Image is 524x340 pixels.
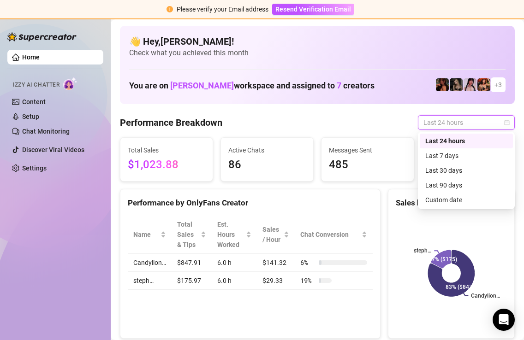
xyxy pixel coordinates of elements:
[217,219,244,250] div: Est. Hours Worked
[228,145,306,155] span: Active Chats
[420,148,513,163] div: Last 7 days
[128,145,205,155] span: Total Sales
[420,193,513,207] div: Custom date
[212,272,257,290] td: 6.0 h
[22,128,70,135] a: Chat Monitoring
[425,180,507,190] div: Last 90 days
[272,4,354,15] button: Resend Verification Email
[13,81,60,89] span: Izzy AI Chatter
[257,216,295,254] th: Sales / Hour
[464,78,476,91] img: cyber
[212,254,257,272] td: 6.0 h
[128,254,172,272] td: Candylion…
[172,216,212,254] th: Total Sales & Tips
[120,116,222,129] h4: Performance Breakdown
[425,165,507,176] div: Last 30 days
[493,309,515,331] div: Open Intercom Messenger
[177,219,199,250] span: Total Sales & Tips
[128,272,172,290] td: steph…
[425,195,507,205] div: Custom date
[167,6,173,12] span: exclamation-circle
[494,80,502,90] span: + 3
[22,113,39,120] a: Setup
[423,116,509,129] span: Last 24 hours
[129,35,506,48] h4: 👋 Hey, [PERSON_NAME] !
[128,216,172,254] th: Name
[329,156,406,174] span: 485
[300,229,360,240] span: Chat Conversion
[22,53,40,61] a: Home
[300,276,315,286] span: 19 %
[504,120,510,125] span: calendar
[471,293,500,299] text: Candylion…
[275,6,351,13] span: Resend Verification Email
[257,272,295,290] td: $29.33
[425,136,507,146] div: Last 24 hours
[329,145,406,155] span: Messages Sent
[228,156,306,174] span: 86
[257,254,295,272] td: $141.32
[129,48,506,58] span: Check what you achieved this month
[450,78,463,91] img: Rolyat
[133,229,159,240] span: Name
[170,81,234,90] span: [PERSON_NAME]
[172,272,212,290] td: $175.97
[396,197,507,209] div: Sales by OnlyFans Creator
[22,146,84,153] a: Discover Viral Videos
[172,254,212,272] td: $847.91
[22,164,47,172] a: Settings
[414,247,432,254] text: steph…
[63,77,77,90] img: AI Chatter
[295,216,373,254] th: Chat Conversion
[128,156,205,174] span: $1,023.88
[177,4,268,14] div: Please verify your Email address
[420,178,513,193] div: Last 90 days
[420,134,513,148] div: Last 24 hours
[7,32,77,41] img: logo-BBDzfeDw.svg
[262,224,282,245] span: Sales / Hour
[425,151,507,161] div: Last 7 days
[420,163,513,178] div: Last 30 days
[436,78,449,91] img: steph
[337,81,341,90] span: 7
[22,98,46,106] a: Content
[300,258,315,268] span: 6 %
[128,197,373,209] div: Performance by OnlyFans Creator
[129,81,375,91] h1: You are on workspace and assigned to creators
[477,78,490,91] img: Oxillery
